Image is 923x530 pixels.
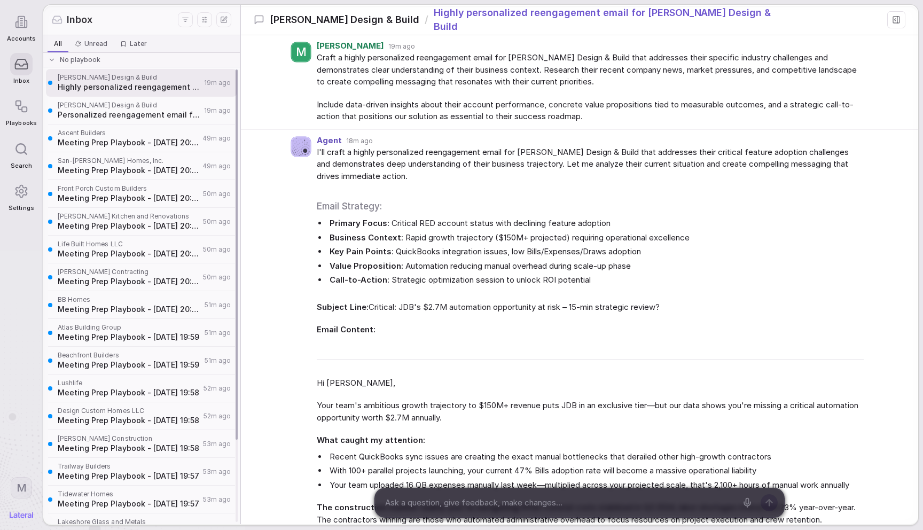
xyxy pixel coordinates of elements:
[6,90,36,132] a: Playbooks
[203,217,231,226] span: 50m ago
[46,97,237,124] a: [PERSON_NAME] Design & BuildPersonalized reengagement email for [PERSON_NAME] Design & Build19m ago
[327,232,864,244] li: : Rapid growth trajectory ($150M+ projected) requiring operational excellence
[58,137,199,148] span: Meeting Prep Playbook - [DATE] 20:02
[46,124,237,152] a: Ascent BuildersMeeting Prep Playbook - [DATE] 20:0249m ago
[434,6,776,34] span: Highly personalized reengagement email for [PERSON_NAME] Design & Build
[60,56,100,64] span: No playbook
[270,13,419,27] span: [PERSON_NAME] Design & Build
[58,212,200,221] span: [PERSON_NAME] Kitchen and Renovations
[327,246,864,258] li: : QuickBooks integration issues, low Bills/Expenses/Draws adoption
[330,246,392,256] strong: Key Pain Points
[204,384,231,393] span: 52m ago
[58,82,201,92] span: Highly personalized reengagement email for [PERSON_NAME] Design & Build
[317,52,864,88] span: Craft a highly personalized reengagement email for [PERSON_NAME] Design & Build that addresses th...
[58,332,201,342] span: Meeting Prep Playbook - [DATE] 19:59
[203,273,231,282] span: 50m ago
[58,498,200,509] span: Meeting Prep Playbook - [DATE] 19:57
[46,263,237,291] a: [PERSON_NAME] ContractingMeeting Prep Playbook - [DATE] 20:0050m ago
[388,42,415,51] span: 19m ago
[46,152,237,180] a: San-[PERSON_NAME] Homes, Inc.Meeting Prep Playbook - [DATE] 20:0149m ago
[6,5,36,48] a: Accounts
[204,106,231,115] span: 19m ago
[216,12,231,27] button: New thread
[42,52,241,67] div: No playbook
[46,291,237,319] a: BB HomesMeeting Prep Playbook - [DATE] 20:0051m ago
[46,486,237,513] a: Tidewater HomesMeeting Prep Playbook - [DATE] 19:5753m ago
[317,377,864,389] span: Hi [PERSON_NAME],
[58,360,201,370] span: Meeting Prep Playbook - [DATE] 19:59
[58,276,200,287] span: Meeting Prep Playbook - [DATE] 20:00
[10,512,33,518] img: Lateral
[58,379,200,387] span: Lushlife
[330,275,387,285] strong: Call-to-Action
[58,248,200,259] span: Meeting Prep Playbook - [DATE] 20:00
[317,324,376,334] strong: Email Content:
[58,407,200,415] span: Design Custom Homes LLC
[46,375,237,402] a: LushlifeMeeting Prep Playbook - [DATE] 19:5852m ago
[58,415,200,426] span: Meeting Prep Playbook - [DATE] 19:58
[11,162,32,169] span: Search
[204,79,231,87] span: 19m ago
[46,236,237,263] a: Life Built Homes LLCMeeting Prep Playbook - [DATE] 20:0050m ago
[296,45,307,59] span: M
[46,180,237,208] a: Front Porch Custom BuildersMeeting Prep Playbook - [DATE] 20:0150m ago
[58,295,201,304] span: BB Homes
[130,40,147,48] span: Later
[58,129,199,137] span: Ascent Builders
[317,146,864,183] span: I'll craft a highly personalized reengagement email for [PERSON_NAME] Design & Build that address...
[58,73,201,82] span: [PERSON_NAME] Design & Build
[58,304,201,315] span: Meeting Prep Playbook - [DATE] 20:00
[84,40,107,48] span: Unread
[291,137,311,157] img: Agent avatar
[330,261,401,271] strong: Value Proposition
[317,42,384,51] span: [PERSON_NAME]
[58,518,200,526] span: Lakeshore Glass and Metals
[317,435,425,445] strong: What caught my attention:
[17,481,27,495] span: M
[327,260,864,272] li: : Automation reducing manual overhead during scale-up phase
[202,162,231,170] span: 49m ago
[58,351,201,360] span: Beachfront Builders
[54,40,62,48] span: All
[6,120,36,127] span: Playbooks
[58,323,201,332] span: Atlas Building Group
[58,157,199,165] span: San-[PERSON_NAME] Homes, Inc.
[330,232,401,243] strong: Business Context
[203,190,231,198] span: 50m ago
[58,221,200,231] span: Meeting Prep Playbook - [DATE] 20:01
[317,301,864,314] span: Critical: JDB's $2.7M automation opportunity at risk – 15-min strategic review?
[203,245,231,254] span: 50m ago
[58,443,200,454] span: Meeting Prep Playbook - [DATE] 19:58
[46,402,237,430] a: Design Custom Homes LLCMeeting Prep Playbook - [DATE] 19:5852m ago
[58,490,200,498] span: Tidewater Homes
[9,205,34,212] span: Settings
[204,412,231,420] span: 52m ago
[327,274,864,286] li: : Strategic optimization session to unlock ROI potential
[6,48,36,90] a: Inbox
[13,77,29,84] span: Inbox
[67,13,92,27] span: Inbox
[425,13,428,27] span: /
[46,319,237,347] a: Atlas Building GroupMeeting Prep Playbook - [DATE] 19:5951m ago
[46,208,237,236] a: [PERSON_NAME] Kitchen and RenovationsMeeting Prep Playbook - [DATE] 20:0150m ago
[203,467,231,476] span: 53m ago
[202,134,231,143] span: 49m ago
[58,110,201,120] span: Personalized reengagement email for [PERSON_NAME] Design & Build
[58,471,200,481] span: Meeting Prep Playbook - [DATE] 19:57
[197,12,212,27] button: Display settings
[58,387,200,398] span: Meeting Prep Playbook - [DATE] 19:58
[58,434,200,443] span: [PERSON_NAME] Construction
[317,199,864,213] h2: Email Strategy:
[327,217,864,230] li: : Critical RED account status with declining feature adoption
[58,165,199,176] span: Meeting Prep Playbook - [DATE] 20:01
[205,356,231,365] span: 51m ago
[58,184,200,193] span: Front Porch Custom Builders
[205,301,231,309] span: 51m ago
[317,400,864,424] span: Your team's ambitious growth trajectory to $150M+ revenue puts JDB in an exclusive tier—but our d...
[178,12,193,27] button: Filters
[317,136,342,145] span: Agent
[327,465,864,477] li: With 100+ parallel projects launching, your current 47% Bills adoption rate will become a massive...
[346,137,373,145] span: 18m ago
[205,329,231,337] span: 51m ago
[46,347,237,375] a: Beachfront BuildersMeeting Prep Playbook - [DATE] 19:5951m ago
